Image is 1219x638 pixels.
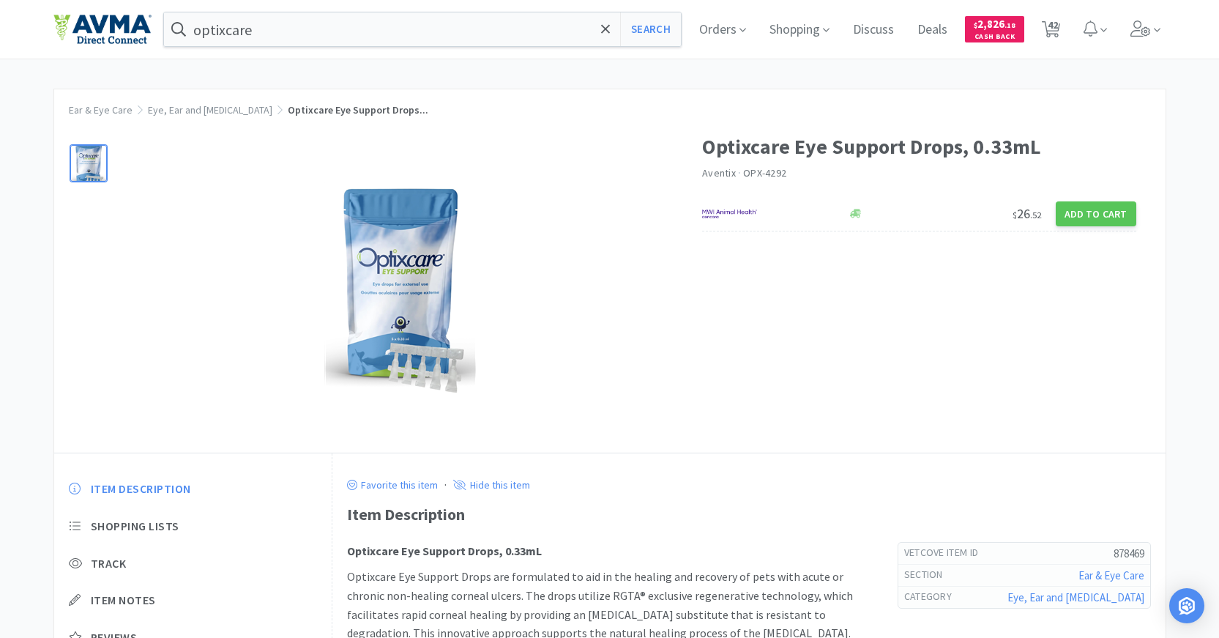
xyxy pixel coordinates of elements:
img: e4e33dab9f054f5782a47901c742baa9_102.png [53,14,152,45]
img: f6b2451649754179b5b4e0c70c3f7cb0_2.png [702,203,757,225]
a: 42 [1036,25,1066,38]
span: $ [1013,209,1017,220]
span: . 18 [1004,21,1015,30]
a: Eye, Ear and [MEDICAL_DATA] [148,103,272,116]
h6: Section [904,568,955,582]
span: 26 [1013,205,1041,222]
span: Shopping Lists [91,519,179,534]
div: Item Description [347,502,1151,527]
h1: Optixcare Eye Support Drops, 0.33mL [702,130,1136,163]
p: Hide this item [466,478,530,492]
img: a815d66a7554487abb33d4f7aba24802_660489.png [324,182,476,401]
p: Favorite this item [357,478,438,492]
span: Track [91,556,127,571]
h5: 878469 [990,546,1144,561]
span: 2,826 [974,17,1015,31]
span: OPX-4292 [743,166,786,179]
h6: Vetcove Item Id [904,546,991,560]
a: Discuss [847,23,900,37]
span: · [738,166,741,179]
span: Item Notes [91,593,156,608]
div: · [444,475,447,494]
button: Add to Cart [1056,201,1136,226]
input: Search by item, sku, manufacturer, ingredient, size... [164,12,682,46]
a: Ear & Eye Care [1078,568,1144,582]
strong: Optixcare Eye Support Drops, 0.33mL [347,544,542,558]
span: . 52 [1030,209,1041,220]
a: Aventix [702,166,736,179]
h6: Category [904,590,963,604]
button: Search [620,12,681,46]
span: Optixcare Eye Support Drops... [288,103,428,116]
a: Eye, Ear and [MEDICAL_DATA] [1007,590,1144,604]
div: Open Intercom Messenger [1169,588,1204,623]
span: Item Description [91,481,191,497]
a: $2,826.18Cash Back [965,10,1024,49]
a: Ear & Eye Care [69,103,133,116]
span: $ [974,21,977,30]
a: Deals [912,23,953,37]
span: Cash Back [974,33,1015,42]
